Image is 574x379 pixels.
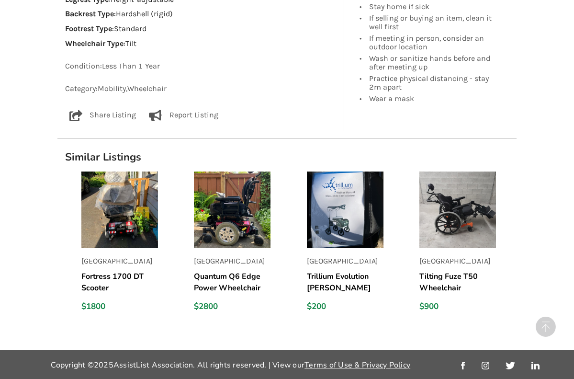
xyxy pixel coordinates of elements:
h1: Similar Listings [57,150,517,164]
h5: Fortress 1700 DT Scooter [81,271,158,294]
p: [GEOGRAPHIC_DATA] [81,256,158,267]
a: Terms of Use & Privacy Policy [304,360,410,370]
img: twitter_link [506,362,515,369]
strong: Backrest Type [65,9,114,18]
p: Category: Mobility , Wheelchair [65,83,337,94]
h5: Trillium Evolution [PERSON_NAME] [307,271,383,294]
p: [GEOGRAPHIC_DATA] [419,256,496,267]
strong: Footrest Type [65,24,112,33]
a: listing[GEOGRAPHIC_DATA]Fortress 1700 DT Scooter$1800 [81,172,179,320]
p: : Hardshell (rigid) [65,9,337,20]
div: $2800 [194,301,270,312]
div: If selling or buying an item, clean it well first [369,12,496,33]
div: Wear a mask [369,93,496,103]
div: Wash or sanitize hands before and after meeting up [369,53,496,73]
p: [GEOGRAPHIC_DATA] [307,256,383,267]
a: listing[GEOGRAPHIC_DATA]Trillium Evolution [PERSON_NAME]$200 [307,172,404,320]
div: $900 [419,301,496,312]
img: linkedin_link [531,362,540,369]
img: listing [81,172,158,248]
img: instagram_link [482,362,489,369]
div: Stay home if sick [369,2,496,12]
p: Share Listing [90,110,136,121]
img: listing [307,172,383,248]
p: Report Listing [169,110,218,121]
a: listing[GEOGRAPHIC_DATA]Quantum Q6 Edge Power Wheelchair$2800 [194,172,291,320]
div: $200 [307,301,383,312]
img: facebook_link [461,362,465,369]
div: If meeting in person, consider an outdoor location [369,33,496,53]
p: : Tilt [65,38,337,49]
div: $1800 [81,301,158,312]
strong: Wheelchair Type [65,39,124,48]
h5: Tilting Fuze T50 Wheelchair [419,271,496,294]
a: listing[GEOGRAPHIC_DATA]Tilting Fuze T50 Wheelchair$900 [419,172,517,320]
div: Practice physical distancing - stay 2m apart [369,73,496,93]
p: : Standard [65,23,337,34]
p: [GEOGRAPHIC_DATA] [194,256,270,267]
img: listing [419,172,496,248]
h5: Quantum Q6 Edge Power Wheelchair [194,271,270,294]
p: Condition: Less Than 1 Year [65,61,337,72]
img: listing [194,172,270,248]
